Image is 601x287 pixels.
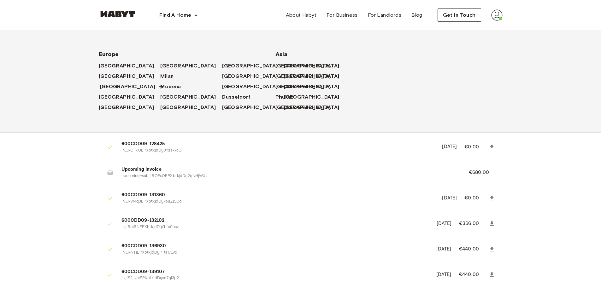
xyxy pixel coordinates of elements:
[436,246,451,253] p: [DATE]
[99,72,161,80] a: [GEOGRAPHIC_DATA]
[459,220,487,227] p: €366.00
[121,275,429,281] p: in_1S2LUvEPXbtkjdDyxq7yl3p2
[160,83,181,90] span: Modena
[459,271,487,278] p: €440.00
[99,50,255,58] span: Europe
[121,243,429,250] span: 600CDD09-136930
[406,9,427,21] a: Blog
[121,148,435,154] p: in_1ROFxOEPXbtkjdDy0Ysax7cG
[222,62,284,70] a: [GEOGRAPHIC_DATA]
[99,72,154,80] span: [GEOGRAPHIC_DATA]
[121,166,454,173] span: Upcoming Invoice
[99,62,161,70] a: [GEOGRAPHIC_DATA]
[121,224,429,230] p: in_1Rfs6NEPXbtkjdDyYbIc0ooz
[160,104,216,111] span: [GEOGRAPHIC_DATA]
[99,93,161,101] a: [GEOGRAPHIC_DATA]
[99,104,161,111] a: [GEOGRAPHIC_DATA]
[160,83,187,90] a: Modena
[284,83,346,90] a: [GEOGRAPHIC_DATA]
[160,93,222,101] a: [GEOGRAPHIC_DATA]
[160,72,180,80] a: Milan
[159,11,191,19] span: Find A Home
[222,83,278,90] span: [GEOGRAPHIC_DATA]
[222,93,257,101] a: Dusseldorf
[284,93,339,101] span: [GEOGRAPHIC_DATA]
[222,62,278,70] span: [GEOGRAPHIC_DATA]
[99,93,154,101] span: [GEOGRAPHIC_DATA]
[275,93,300,101] a: Phuket
[443,11,476,19] span: Get in Touch
[99,104,154,111] span: [GEOGRAPHIC_DATA]
[491,9,503,21] img: avatar
[121,217,429,224] span: 600CDD09-132102
[99,62,154,70] span: [GEOGRAPHIC_DATA]
[442,195,457,202] p: [DATE]
[222,72,284,80] a: [GEOGRAPHIC_DATA]
[363,9,406,21] a: For Landlords
[222,83,284,90] a: [GEOGRAPHIC_DATA]
[275,83,337,90] a: [GEOGRAPHIC_DATA]
[275,72,331,80] span: [GEOGRAPHIC_DATA]
[459,245,487,253] p: €440.00
[100,83,156,90] span: [GEOGRAPHIC_DATA]
[438,9,481,22] button: Get in Touch
[321,9,363,21] a: For Business
[469,169,498,176] p: €680.00
[222,104,278,111] span: [GEOGRAPHIC_DATA]
[464,194,487,202] p: €0.00
[160,93,216,101] span: [GEOGRAPHIC_DATA]
[437,220,451,227] p: [DATE]
[284,93,346,101] a: [GEOGRAPHIC_DATA]
[284,62,346,70] a: [GEOGRAPHIC_DATA]
[222,104,284,111] a: [GEOGRAPHIC_DATA]
[275,62,331,70] span: [GEOGRAPHIC_DATA]
[275,62,337,70] a: [GEOGRAPHIC_DATA]
[121,141,435,148] span: 600CDD09-128425
[100,83,162,90] a: [GEOGRAPHIC_DATA]
[464,143,487,151] p: €0.00
[160,72,174,80] span: Milan
[281,9,321,21] a: About Habyt
[160,62,222,70] a: [GEOGRAPHIC_DATA]
[121,268,429,276] span: 600CDD09-139107
[121,173,454,179] p: upcoming+sub_1ROFxOEPXbtkjdDy2qNHjWXt
[275,72,337,80] a: [GEOGRAPHIC_DATA]
[275,83,331,90] span: [GEOGRAPHIC_DATA]
[275,104,331,111] span: [GEOGRAPHIC_DATA]
[222,72,278,80] span: [GEOGRAPHIC_DATA]
[436,271,451,278] p: [DATE]
[160,62,216,70] span: [GEOGRAPHIC_DATA]
[327,11,358,19] span: For Business
[121,250,429,256] p: in_1Rr7TjEPXbtkjdDyPTtH7LVo
[275,50,326,58] span: Asia
[286,11,316,19] span: About Habyt
[284,104,346,111] a: [GEOGRAPHIC_DATA]
[275,93,293,101] span: Phuket
[442,143,457,151] p: [DATE]
[121,192,435,199] span: 600CDD09-131360
[121,199,435,205] p: in_1RW4qJEPXbtkjdDykbuZ15Cd
[368,11,401,19] span: For Landlords
[160,104,222,111] a: [GEOGRAPHIC_DATA]
[275,104,337,111] a: [GEOGRAPHIC_DATA]
[411,11,422,19] span: Blog
[99,11,137,17] img: Habyt
[154,9,203,21] button: Find A Home
[284,72,346,80] a: [GEOGRAPHIC_DATA]
[222,93,250,101] span: Dusseldorf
